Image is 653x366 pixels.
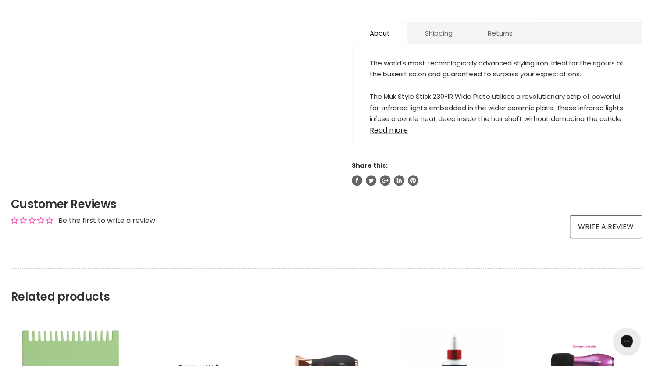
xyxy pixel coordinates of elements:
div: The world’s most technologically advanced styling iron. Ideal for the rigours of the busiest salo... [370,57,624,121]
h2: Related products [11,268,642,304]
a: Returns [470,22,530,44]
a: Write a review [570,215,642,238]
div: Average rating is 0.00 stars [11,215,53,226]
h2: Customer Reviews [11,196,642,212]
a: About [352,22,407,44]
div: Be the first to write a review [58,216,155,226]
a: Shipping [407,22,470,44]
span: Share this: [352,161,388,170]
iframe: Gorgias live chat messenger [609,325,644,357]
aside: Share this: [352,161,642,185]
a: Read more [370,121,624,134]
